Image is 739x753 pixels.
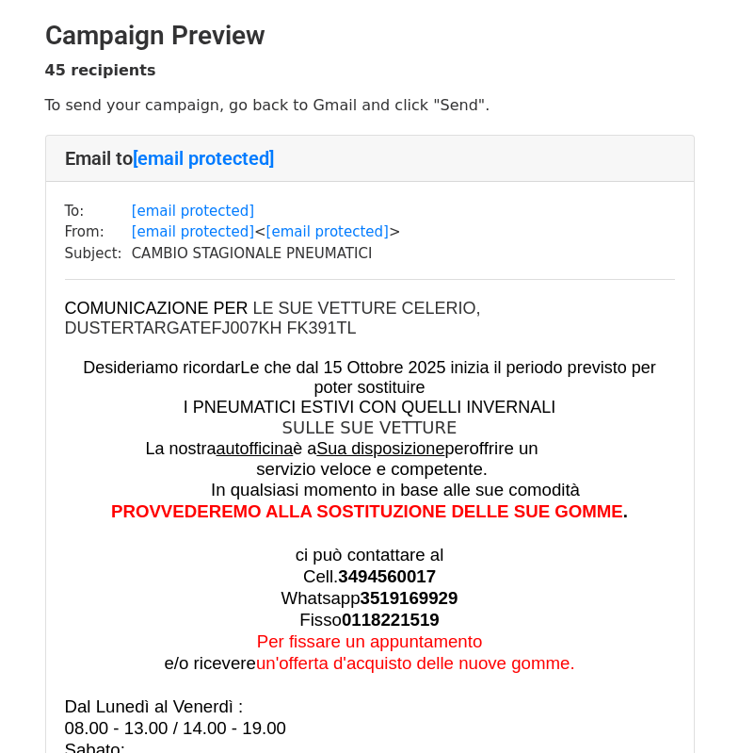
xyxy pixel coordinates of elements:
[45,61,156,79] strong: 45 recipients
[65,201,132,222] td: To:
[65,243,132,265] td: Subject:
[217,439,294,458] u: autofficina
[299,610,439,630] span: Fisso
[134,319,211,337] span: TARGATE
[282,417,458,437] font: SULLE SUE VETTURE
[296,545,444,565] span: ci può contattare al
[338,566,436,586] b: 3494560017
[296,358,655,397] span: dal 15 Ottobre 2025 inizia il periodo previsto per poter sostituire
[45,95,695,115] p: To send your campaign, go back to Gmail and click "Send".
[316,439,444,458] u: Sua disposizione
[83,358,291,377] span: Desideriamo ricordarLe che
[65,696,244,716] span: Dal Lunedì al Venerdì :
[623,501,628,521] b: .
[342,610,440,630] b: 0118221519
[111,501,623,521] b: PROVVEDEREMO ALLA SOSTITUZIONE DELLE SUE GOMME
[132,223,254,240] a: [email protected]
[132,243,401,265] td: CAMBIO STAGIONALE PNEUMATICI
[65,299,481,337] span: CELERIO, DUSTER
[184,398,556,417] font: I PNEUMATICI ESTIVI CON QUELLI INVERNALI
[45,20,695,52] h2: Campaign Preview
[164,653,255,673] font: e/o ricevere
[132,203,254,220] a: [email protected]
[98,439,469,458] font: La nostra è a per
[65,147,675,170] h4: Email to
[257,631,483,651] font: Per fissare un appuntamento
[266,223,389,240] a: [email protected]
[256,653,575,673] font: un'offerta d'acquisto delle nuove gomme.
[65,299,249,318] span: COMUNICAZIONE PER
[253,299,397,318] span: LE SUE VETTURE
[65,480,581,499] span: In qualsiasi momento in base alle sue comodità
[133,147,274,170] a: [email protected]
[65,221,132,243] td: From:
[212,319,357,337] span: FJ007KH FK391TL
[281,566,458,608] span: Cell. Whatsapp
[361,588,458,608] b: 3519169929
[251,438,641,479] span: offrire un servizio veloce e competente.
[132,221,401,243] td: < >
